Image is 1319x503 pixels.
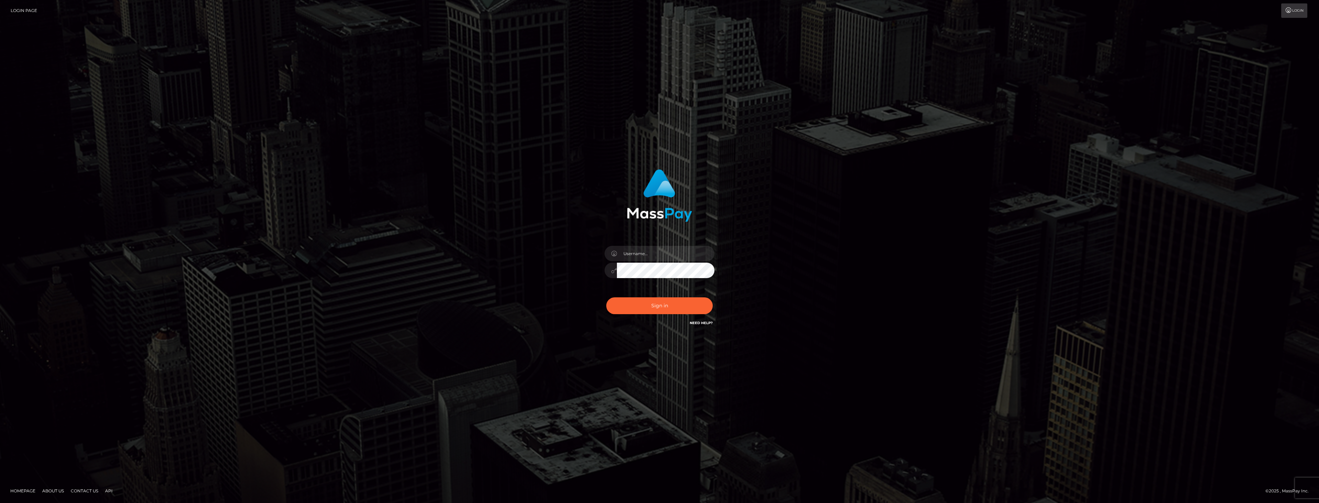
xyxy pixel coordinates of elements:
div: © 2025 , MassPay Inc. [1265,487,1314,495]
a: Contact Us [68,485,101,496]
a: Need Help? [690,321,713,325]
a: About Us [40,485,67,496]
img: MassPay Login [627,169,692,222]
input: Username... [617,246,714,261]
a: Login [1281,3,1307,18]
button: Sign in [606,297,713,314]
a: Homepage [8,485,38,496]
a: API [102,485,115,496]
a: Login Page [11,3,37,18]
